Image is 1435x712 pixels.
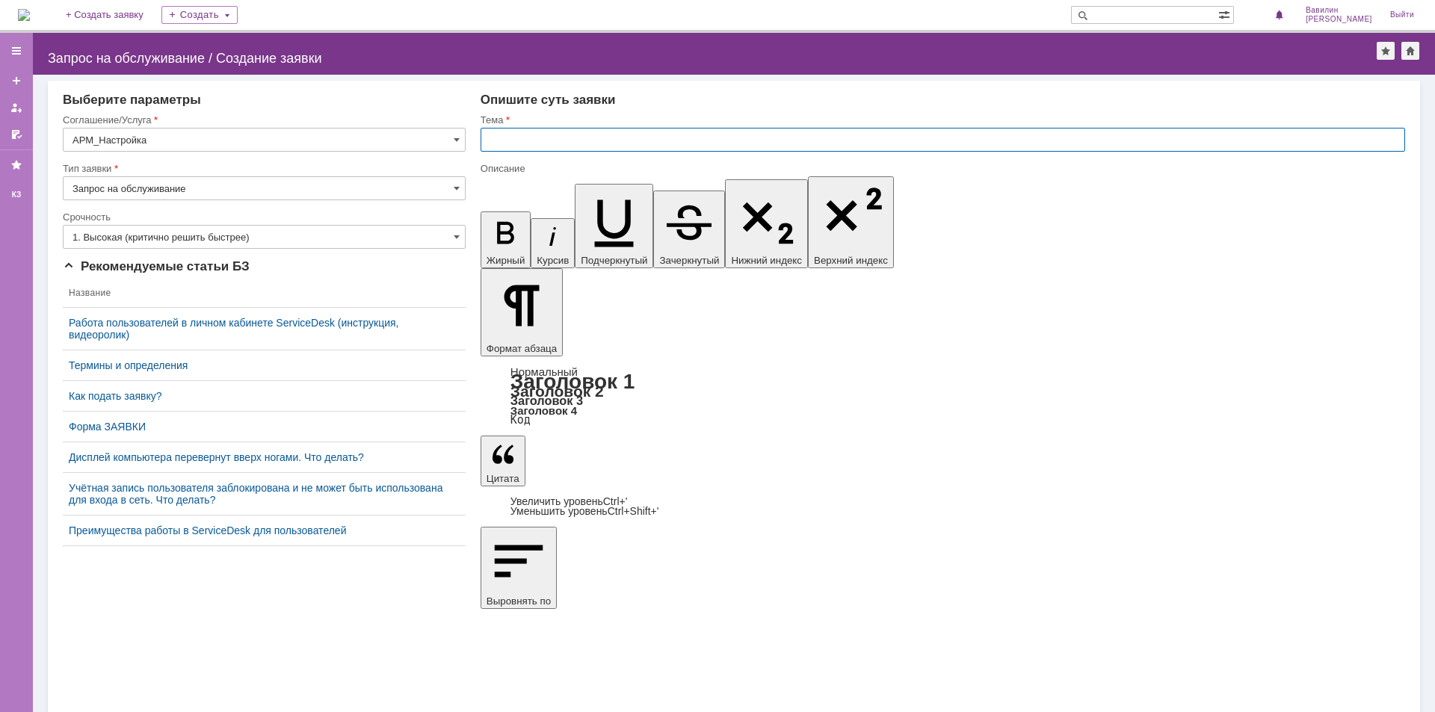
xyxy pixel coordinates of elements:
span: Подчеркнутый [581,255,647,266]
a: КЗ [4,183,28,207]
div: Добавить в избранное [1377,42,1395,60]
th: Название [63,279,466,308]
button: Жирный [481,211,531,268]
button: Формат абзаца [481,268,563,356]
div: Соглашение/Услуга [63,115,463,125]
img: logo [18,9,30,21]
a: Мои заявки [4,96,28,120]
button: Цитата [481,436,525,486]
a: Заголовок 2 [510,383,604,400]
div: Сделать домашней страницей [1401,42,1419,60]
div: Тема [481,115,1402,125]
span: Курсив [537,255,569,266]
button: Курсив [531,218,575,268]
a: Создать заявку [4,69,28,93]
span: Опишите суть заявки [481,93,616,107]
span: [PERSON_NAME] [1306,15,1372,24]
div: Запрос на обслуживание / Создание заявки [48,51,1377,66]
a: Термины и определения [69,359,460,371]
a: Код [510,413,531,427]
div: Создать [161,6,238,24]
a: Заголовок 3 [510,394,583,407]
span: Рекомендуемые статьи БЗ [63,259,250,273]
a: Работа пользователей в личном кабинете ServiceDesk (инструкция, видеоролик) [69,317,460,341]
button: Зачеркнутый [653,191,725,268]
button: Выровнять по [481,527,557,609]
span: Выровнять по [487,595,551,607]
span: Выберите параметры [63,93,201,107]
span: Формат абзаца [487,343,557,354]
a: Перейти на домашнюю страницу [18,9,30,21]
span: Вавилин [1306,6,1372,15]
a: Заголовок 4 [510,404,577,417]
a: Учётная запись пользователя заблокирована и не может быть использована для входа в сеть. Что делать? [69,482,460,506]
div: Тип заявки [63,164,463,173]
span: Расширенный поиск [1218,7,1233,21]
button: Подчеркнутый [575,184,653,268]
a: Мои согласования [4,123,28,146]
div: Формат абзаца [481,367,1405,425]
button: Нижний индекс [725,179,808,268]
div: Срочность [63,212,463,222]
a: Преимущества работы в ServiceDesk для пользователей [69,524,460,536]
a: Decrease [510,505,659,517]
a: Дисплей компьютера перевернут вверх ногами. Что делать? [69,451,460,463]
span: Верхний индекс [814,255,888,266]
a: Форма ЗАЯВКИ [69,421,460,433]
a: Как подать заявку? [69,390,460,402]
span: Зачеркнутый [659,255,719,266]
span: Нижний индекс [731,255,802,266]
a: Заголовок 1 [510,370,635,393]
span: Ctrl+' [603,495,628,507]
div: Описание [481,164,1402,173]
a: Increase [510,495,628,507]
span: Цитата [487,473,519,484]
a: Нормальный [510,365,578,378]
span: Жирный [487,255,525,266]
button: Верхний индекс [808,176,894,268]
div: Цитата [481,497,1405,516]
div: КЗ [4,189,28,201]
span: Ctrl+Shift+' [608,505,659,517]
